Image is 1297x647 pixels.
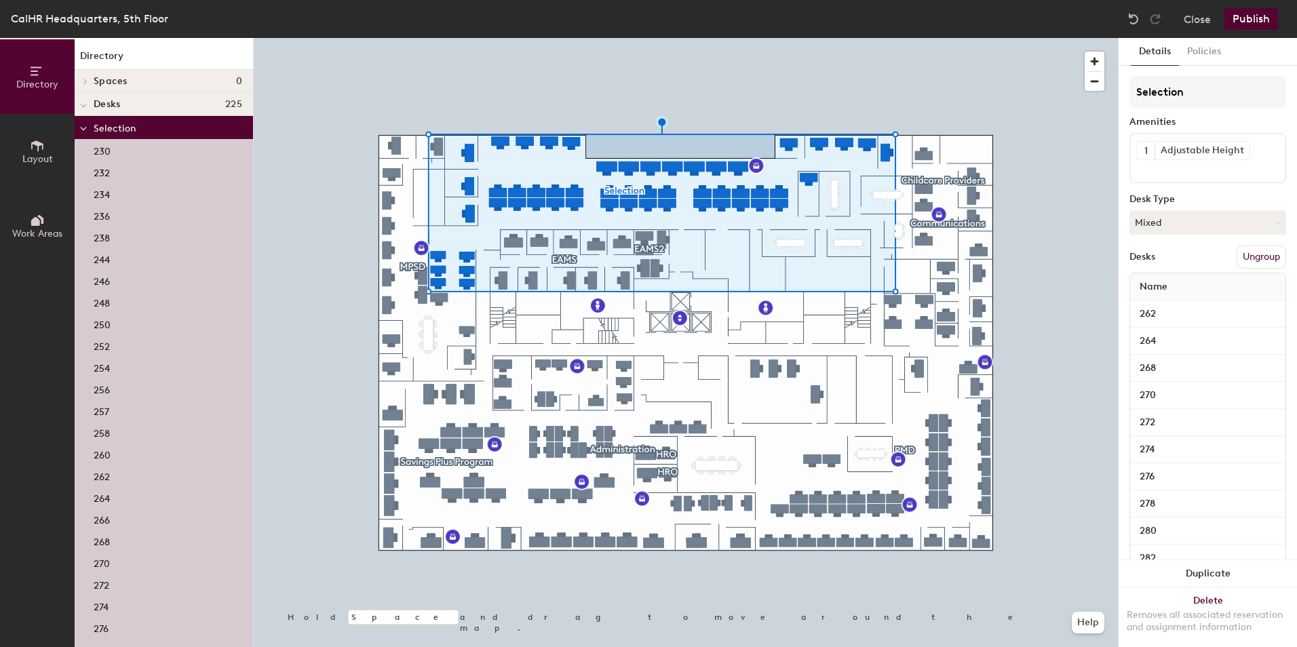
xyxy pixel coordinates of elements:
[94,315,111,331] p: 250
[1133,359,1283,378] input: Unnamed desk
[94,359,110,374] p: 254
[1179,38,1229,66] button: Policies
[94,250,110,266] p: 244
[1133,440,1283,459] input: Unnamed desk
[1131,38,1179,66] button: Details
[236,76,242,87] span: 0
[1127,609,1289,633] div: Removes all associated reservation and assignment information
[94,123,136,134] span: Selection
[94,467,110,483] p: 262
[94,380,110,396] p: 256
[94,142,111,157] p: 230
[1137,142,1155,159] button: 1
[1133,305,1283,323] input: Unnamed desk
[1129,210,1286,235] button: Mixed
[1133,332,1283,351] input: Unnamed desk
[1129,194,1286,205] div: Desk Type
[94,99,120,110] span: Desks
[94,446,111,461] p: 260
[1184,8,1211,30] button: Close
[1144,144,1148,158] span: 1
[1133,467,1283,486] input: Unnamed desk
[94,229,110,244] p: 238
[22,153,53,165] span: Layout
[94,337,110,353] p: 252
[16,79,58,90] span: Directory
[94,294,110,309] p: 248
[94,163,110,179] p: 232
[1119,587,1297,647] button: DeleteRemoves all associated reservation and assignment information
[1237,246,1286,269] button: Ungroup
[94,207,110,222] p: 236
[94,576,109,591] p: 272
[94,489,110,505] p: 264
[225,99,242,110] span: 225
[94,597,109,613] p: 274
[1133,413,1283,432] input: Unnamed desk
[12,228,62,239] span: Work Areas
[1129,117,1286,128] div: Amenities
[1148,12,1162,26] img: Redo
[1155,142,1250,159] div: Adjustable Height
[94,554,110,570] p: 270
[11,10,168,27] div: CalHR Headquarters, 5th Floor
[94,619,109,635] p: 276
[94,272,110,288] p: 246
[94,511,110,526] p: 266
[1133,386,1283,405] input: Unnamed desk
[1129,252,1155,262] div: Desks
[75,49,253,70] h1: Directory
[1133,522,1283,541] input: Unnamed desk
[94,76,128,87] span: Spaces
[1127,12,1140,26] img: Undo
[94,532,110,548] p: 268
[94,424,110,439] p: 258
[1119,560,1297,587] button: Duplicate
[1224,8,1278,30] button: Publish
[94,185,110,201] p: 234
[1133,494,1283,513] input: Unnamed desk
[1133,275,1174,299] span: Name
[1133,549,1283,568] input: Unnamed desk
[1072,612,1104,633] button: Help
[94,402,109,418] p: 257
